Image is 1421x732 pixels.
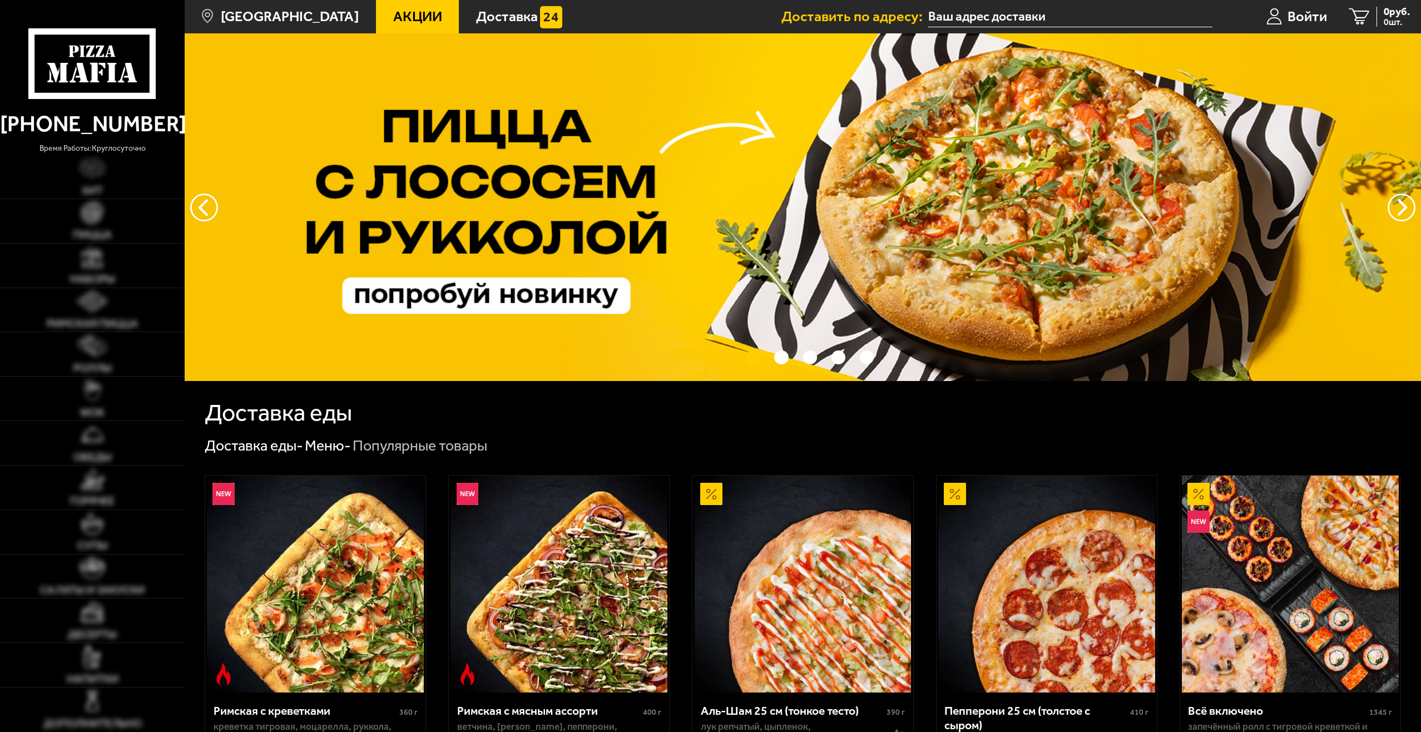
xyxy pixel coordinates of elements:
[746,350,760,365] button: точки переключения
[701,704,884,718] div: Аль-Шам 25 см (тонкое тесто)
[73,229,112,240] span: Пицца
[928,7,1212,27] input: Ваш адрес доставки
[73,363,112,374] span: Роллы
[449,476,669,693] a: НовинкаОстрое блюдоРимская с мясным ассорти
[1388,194,1415,221] button: предыдущий
[43,718,142,729] span: Дополнительно
[540,6,562,28] img: 15daf4d41897b9f0e9f617042186c801.svg
[1384,18,1410,27] span: 0 шт.
[944,483,966,505] img: Акционный
[831,350,846,365] button: точки переключения
[205,401,352,425] h1: Доставка еды
[70,274,115,285] span: Наборы
[774,350,789,365] button: точки переключения
[1369,708,1392,717] span: 1345 г
[68,629,117,640] span: Десерты
[700,483,722,505] img: Акционный
[207,476,424,693] img: Римская с креветками
[73,452,112,463] span: Обеды
[944,704,1127,732] div: Пепперони 25 см (толстое с сыром)
[70,496,115,507] span: Горячее
[1130,708,1148,717] span: 410 г
[80,407,105,418] span: WOK
[803,350,818,365] button: точки переключения
[781,9,928,24] span: Доставить по адресу:
[457,483,479,505] img: Новинка
[450,476,667,693] img: Римская с мясным ассорти
[82,185,103,196] span: Хит
[457,663,479,685] img: Острое блюдо
[476,9,538,24] span: Доставка
[1384,7,1410,17] span: 0 руб.
[40,585,145,596] span: Салаты и закуски
[399,708,418,717] span: 360 г
[214,704,397,718] div: Римская с креветками
[1187,511,1210,533] img: Новинка
[47,318,138,329] span: Римская пицца
[212,663,235,685] img: Острое блюдо
[643,708,661,717] span: 400 г
[937,476,1157,693] a: АкционныйПепперони 25 см (толстое с сыром)
[353,436,487,456] div: Популярные товары
[212,483,235,505] img: Новинка
[221,9,359,24] span: [GEOGRAPHIC_DATA]
[393,9,442,24] span: Акции
[77,540,108,551] span: Супы
[67,674,118,685] span: Напитки
[1187,483,1210,505] img: Акционный
[692,476,913,693] a: АкционныйАль-Шам 25 см (тонкое тесто)
[205,437,303,454] a: Доставка еды-
[457,704,640,718] div: Римская с мясным ассорти
[205,476,425,693] a: НовинкаОстрое блюдоРимская с креветками
[1288,9,1327,24] span: Войти
[938,476,1155,693] img: Пепперони 25 см (толстое с сыром)
[887,708,905,717] span: 390 г
[1182,476,1399,693] img: Всё включено
[190,194,218,221] button: следующий
[1180,476,1400,693] a: АкционныйНовинкаВсё включено
[695,476,912,693] img: Аль-Шам 25 см (тонкое тесто)
[305,437,351,454] a: Меню-
[860,350,874,365] button: точки переключения
[1188,704,1366,718] div: Всё включено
